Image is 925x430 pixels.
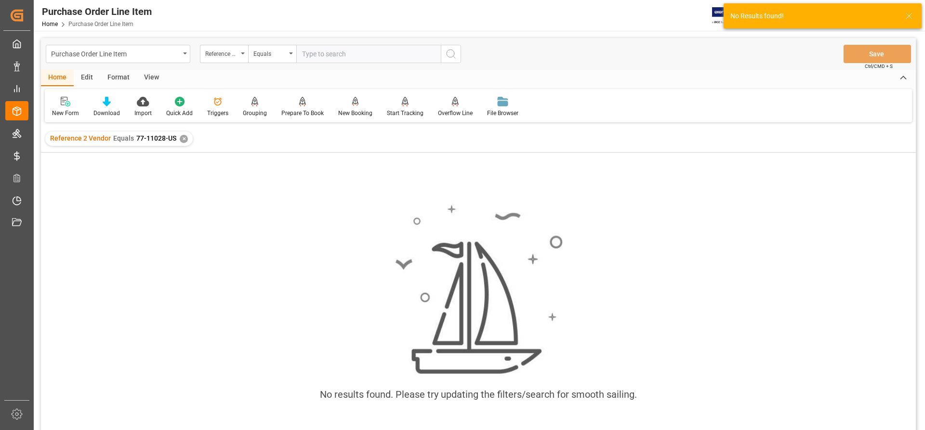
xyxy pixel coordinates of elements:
[394,204,563,376] img: smooth_sailing.jpeg
[243,109,267,117] div: Grouping
[712,7,745,24] img: Exertis%20JAM%20-%20Email%20Logo.jpg_1722504956.jpg
[338,109,372,117] div: New Booking
[41,70,74,86] div: Home
[844,45,911,63] button: Save
[281,109,324,117] div: Prepare To Book
[166,109,193,117] div: Quick Add
[253,47,286,58] div: Equals
[487,109,518,117] div: File Browser
[200,45,248,63] button: open menu
[180,135,188,143] div: ✕
[100,70,137,86] div: Format
[441,45,461,63] button: search button
[46,45,190,63] button: open menu
[320,387,637,402] div: No results found. Please try updating the filters/search for smooth sailing.
[137,70,166,86] div: View
[113,134,134,142] span: Equals
[248,45,296,63] button: open menu
[74,70,100,86] div: Edit
[42,4,152,19] div: Purchase Order Line Item
[387,109,423,117] div: Start Tracking
[438,109,473,117] div: Overflow Line
[42,21,58,27] a: Home
[865,63,893,70] span: Ctrl/CMD + S
[730,11,896,21] div: No Results found!
[93,109,120,117] div: Download
[296,45,441,63] input: Type to search
[205,47,238,58] div: Reference 2 Vendor
[52,109,79,117] div: New Form
[50,134,111,142] span: Reference 2 Vendor
[134,109,152,117] div: Import
[51,47,180,59] div: Purchase Order Line Item
[136,134,176,142] span: 77-11028-US
[207,109,228,117] div: Triggers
